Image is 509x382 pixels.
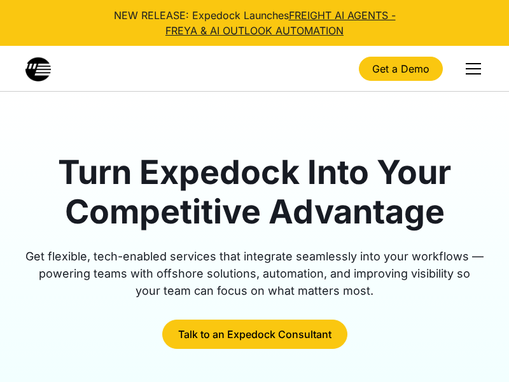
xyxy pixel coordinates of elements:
[25,248,484,299] div: Get flexible, tech-enabled services that integrate seamlessly into your workflows — powering team...
[25,8,484,38] div: NEW RELEASE: Expedock Launches
[25,56,51,81] img: Expedock Company Logo no text
[25,56,51,81] a: home
[25,153,484,232] h1: Turn Expedock Into Your Competitive Advantage
[162,320,347,349] a: Talk to an Expedock Consultant
[458,53,484,84] div: menu
[359,57,443,81] a: Get a Demo
[445,321,509,382] iframe: Chat Widget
